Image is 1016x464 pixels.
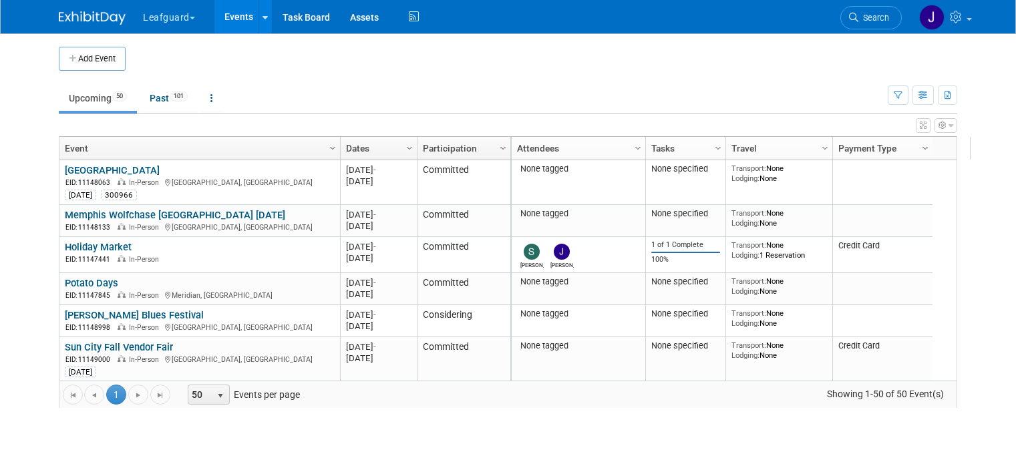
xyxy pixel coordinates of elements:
div: [GEOGRAPHIC_DATA], [GEOGRAPHIC_DATA] [65,176,334,188]
span: - [373,278,376,288]
a: Memphis Wolfchase [GEOGRAPHIC_DATA] [DATE] [65,209,285,221]
div: None tagged [517,208,641,219]
span: Events per page [171,385,313,405]
td: Committed [417,273,510,305]
span: In-Person [129,355,163,364]
span: EID: 11148133 [65,224,116,231]
span: - [373,210,376,220]
div: None tagged [517,340,641,351]
span: EID: 11149000 [65,356,116,363]
span: In-Person [129,291,163,300]
img: ExhibitDay [59,11,126,25]
span: Transport: [731,276,766,286]
div: [DATE] [346,176,411,187]
span: Lodging: [731,174,759,183]
span: Transport: [731,340,766,350]
div: [DATE] [65,367,96,377]
a: Go to the next page [128,385,148,405]
div: [DATE] [346,220,411,232]
div: 100% [651,255,721,264]
div: None None [731,308,828,328]
span: Lodging: [731,318,759,328]
img: In-Person Event [118,178,126,185]
span: Go to the previous page [89,390,100,401]
span: - [373,165,376,175]
span: In-Person [129,323,163,332]
div: [DATE] [346,277,411,288]
a: Participation [423,137,502,160]
td: Considering [417,305,510,337]
span: Lodging: [731,250,759,260]
div: [GEOGRAPHIC_DATA], [GEOGRAPHIC_DATA] [65,221,334,232]
span: EID: 11147441 [65,256,116,263]
span: EID: 11148063 [65,179,116,186]
img: In-Person Event [118,355,126,362]
span: Transport: [731,240,766,250]
span: Column Settings [633,143,643,154]
td: Committed [417,237,510,273]
span: Go to the next page [133,390,144,401]
div: [GEOGRAPHIC_DATA], [GEOGRAPHIC_DATA] [65,321,334,332]
td: Committed [417,337,510,382]
div: None tagged [517,308,641,319]
span: Transport: [731,308,766,318]
img: In-Person Event [118,291,126,298]
div: [DATE] [65,190,96,200]
a: Column Settings [711,137,726,157]
div: [DATE] [346,341,411,353]
a: Go to the last page [150,385,170,405]
a: Column Settings [918,137,933,157]
span: Column Settings [404,143,415,154]
div: None None [731,340,828,360]
span: EID: 11148998 [65,324,116,331]
span: Search [858,13,889,23]
span: In-Person [129,178,163,187]
a: Go to the previous page [84,385,104,405]
span: Column Settings [327,143,338,154]
span: - [373,242,376,252]
div: None specified [651,340,721,351]
a: [PERSON_NAME] Blues Festival [65,309,204,321]
span: - [373,342,376,352]
span: Lodging: [731,286,759,296]
td: Committed [417,205,510,237]
a: Column Settings [818,137,833,157]
a: Sun City Fall Vendor Fair [65,341,173,353]
div: None tagged [517,276,641,287]
div: 300966 [101,190,137,200]
a: Column Settings [403,137,417,157]
td: Credit Card [832,337,933,382]
img: Jonathan Zargo [554,244,570,260]
span: Go to the first page [67,390,78,401]
span: 1 [106,385,126,405]
a: Past101 [140,85,198,111]
a: Column Settings [496,137,511,157]
div: Meridian, [GEOGRAPHIC_DATA] [65,289,334,300]
a: Search [840,6,902,29]
a: Tasks [651,137,717,160]
div: None tagged [517,164,641,174]
span: 101 [170,91,188,101]
a: [GEOGRAPHIC_DATA] [65,164,160,176]
div: [DATE] [346,241,411,252]
div: [GEOGRAPHIC_DATA], [GEOGRAPHIC_DATA] [65,353,334,365]
span: In-Person [129,255,163,264]
span: EID: 11147845 [65,292,116,299]
button: Add Event [59,47,126,71]
div: [DATE] [346,320,411,332]
span: Column Settings [820,143,830,154]
div: None specified [651,164,721,174]
div: None None [731,276,828,296]
span: Column Settings [713,143,723,154]
div: [DATE] [346,252,411,264]
span: - [373,310,376,320]
div: None None [731,164,828,183]
div: 1 of 1 Complete [651,240,721,250]
a: Upcoming50 [59,85,137,111]
a: Column Settings [631,137,646,157]
a: Go to the first page [63,385,83,405]
span: Transport: [731,164,766,173]
a: Holiday Market [65,241,132,253]
img: Steven Venable [524,244,540,260]
a: Attendees [517,137,637,160]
